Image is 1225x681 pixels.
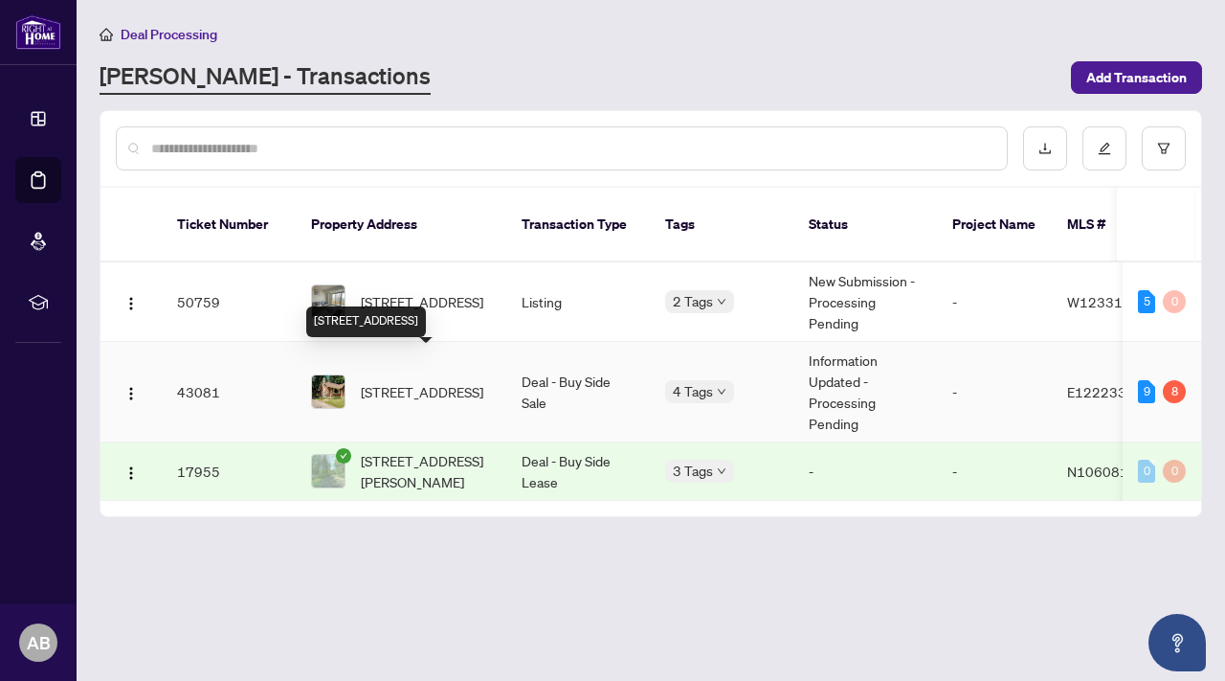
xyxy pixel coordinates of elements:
[100,28,113,41] span: home
[1038,142,1052,155] span: download
[1082,126,1126,170] button: edit
[1142,126,1186,170] button: filter
[1067,463,1146,480] span: N10608165
[306,306,426,337] div: [STREET_ADDRESS]
[793,342,937,443] td: Information Updated - Processing Pending
[361,450,491,492] span: [STREET_ADDRESS][PERSON_NAME]
[673,290,713,312] span: 2 Tags
[937,262,1052,342] td: -
[1138,460,1155,483] div: 0
[1163,290,1186,313] div: 0
[162,188,296,262] th: Ticket Number
[1023,126,1067,170] button: download
[162,262,296,342] td: 50759
[1098,142,1111,155] span: edit
[717,387,726,397] span: down
[793,262,937,342] td: New Submission - Processing Pending
[1138,290,1155,313] div: 5
[27,629,51,656] span: AB
[123,465,139,481] img: Logo
[717,466,726,476] span: down
[793,443,937,501] td: -
[162,443,296,501] td: 17955
[506,342,650,443] td: Deal - Buy Side Sale
[312,285,345,318] img: thumbnail-img
[1157,142,1170,155] span: filter
[673,460,713,482] span: 3 Tags
[312,375,345,408] img: thumbnail-img
[1071,61,1202,94] button: Add Transaction
[121,26,217,43] span: Deal Processing
[100,60,431,95] a: [PERSON_NAME] - Transactions
[650,188,793,262] th: Tags
[116,286,146,317] button: Logo
[1138,380,1155,403] div: 9
[312,455,345,488] img: thumbnail-img
[673,380,713,402] span: 4 Tags
[116,456,146,487] button: Logo
[937,188,1052,262] th: Project Name
[1086,62,1187,93] span: Add Transaction
[1163,380,1186,403] div: 8
[1067,293,1148,310] span: W12331690
[1052,188,1167,262] th: MLS #
[506,262,650,342] td: Listing
[162,342,296,443] td: 43081
[296,188,506,262] th: Property Address
[361,291,483,312] span: [STREET_ADDRESS]
[937,443,1052,501] td: -
[336,448,351,464] span: check-circle
[15,14,61,50] img: logo
[937,342,1052,443] td: -
[506,443,650,501] td: Deal - Buy Side Lease
[361,381,483,402] span: [STREET_ADDRESS]
[506,188,650,262] th: Transaction Type
[793,188,937,262] th: Status
[123,386,139,401] img: Logo
[717,297,726,306] span: down
[1163,460,1186,483] div: 0
[116,376,146,407] button: Logo
[123,296,139,311] img: Logo
[1148,614,1206,671] button: Open asap
[1067,383,1144,400] span: E12223354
